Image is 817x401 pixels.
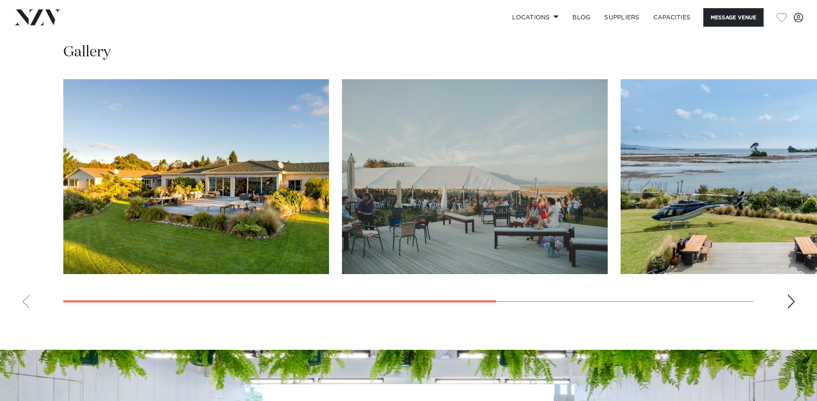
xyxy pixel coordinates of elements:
[14,9,61,25] img: nzv-logo.png
[646,8,698,27] a: Capacities
[342,79,608,274] swiper-slide: 2 / 4
[703,8,764,27] button: Message Venue
[505,8,565,27] a: Locations
[63,43,111,62] h2: Gallery
[565,8,597,27] a: BLOG
[63,79,329,274] swiper-slide: 1 / 4
[597,8,646,27] a: SUPPLIERS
